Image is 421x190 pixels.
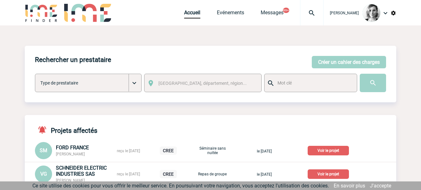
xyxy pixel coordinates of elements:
[35,56,111,64] h4: Rechercher un prestataire
[56,178,85,183] span: [PERSON_NAME]
[308,169,349,179] p: Voir le projet
[117,149,140,153] span: reçu le [DATE]
[308,171,351,177] a: Voir le projet
[283,8,289,13] button: 99+
[334,183,365,189] a: En savoir plus
[257,172,272,177] span: le [DATE]
[197,146,228,155] p: Séminaire sans nuitée
[360,74,386,92] input: Submit
[25,4,58,22] img: IME-Finder
[32,183,329,189] span: Ce site utilise des cookies pour vous offrir le meilleur service. En poursuivant votre navigation...
[40,147,47,153] span: SM
[261,10,284,18] a: Messages
[276,79,351,87] input: Mot clé
[197,172,228,176] p: Repas de groupe
[158,81,247,86] span: [GEOGRAPHIC_DATA], département, région...
[330,11,359,15] span: [PERSON_NAME]
[56,165,107,177] span: SCHNEIDER ELECTRIC INDUSTRIES SAS
[56,152,85,156] span: [PERSON_NAME]
[370,183,391,189] a: J'accepte
[160,170,177,178] p: CREE
[117,172,140,176] span: reçu le [DATE]
[257,149,272,153] span: le [DATE]
[35,125,97,134] h4: Projets affectés
[308,147,351,153] a: Voir le projet
[40,171,47,177] span: VG
[160,146,177,155] p: CREE
[37,125,51,134] img: notifications-active-24-px-r.png
[56,145,89,151] span: FORD FRANCE
[363,4,380,22] img: 103019-1.png
[184,10,200,18] a: Accueil
[217,10,244,18] a: Evénements
[308,146,349,155] p: Voir le projet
